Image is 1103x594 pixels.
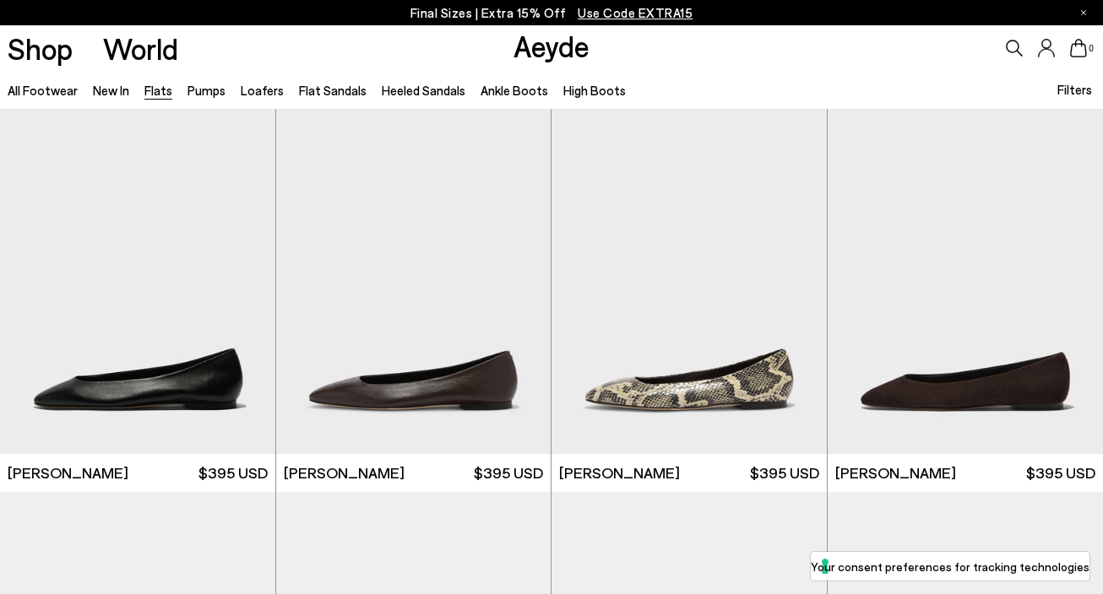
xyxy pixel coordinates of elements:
[1026,462,1095,483] span: $395 USD
[835,462,956,483] span: [PERSON_NAME]
[8,462,128,483] span: [PERSON_NAME]
[276,454,551,492] a: [PERSON_NAME] $395 USD
[474,462,543,483] span: $395 USD
[513,28,590,63] a: Aeyde
[559,462,680,483] span: [PERSON_NAME]
[187,83,225,98] a: Pumps
[8,34,73,63] a: Shop
[241,83,284,98] a: Loafers
[811,558,1089,575] label: Your consent preferences for tracking technologies
[811,552,1089,580] button: Your consent preferences for tracking technologies
[578,5,693,20] span: Navigate to /collections/ss25-final-sizes
[93,83,129,98] a: New In
[299,83,367,98] a: Flat Sandals
[481,83,548,98] a: Ankle Boots
[563,83,626,98] a: High Boots
[103,34,178,63] a: World
[1070,39,1087,57] a: 0
[284,462,405,483] span: [PERSON_NAME]
[276,109,551,454] img: Ellie Almond-Toe Flats
[410,3,693,24] p: Final Sizes | Extra 15% Off
[750,462,819,483] span: $395 USD
[551,109,827,454] img: Ellie Almond-Toe Flats
[1057,82,1092,97] span: Filters
[1087,44,1095,53] span: 0
[551,454,827,492] a: [PERSON_NAME] $395 USD
[198,462,268,483] span: $395 USD
[8,83,78,98] a: All Footwear
[144,83,172,98] a: Flats
[382,83,465,98] a: Heeled Sandals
